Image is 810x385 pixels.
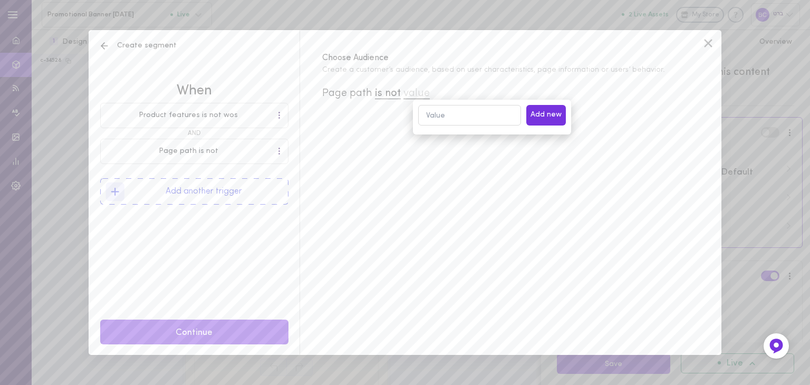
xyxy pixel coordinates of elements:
[350,88,372,99] span: path
[375,88,401,99] span: is not
[322,66,699,75] span: Create a customer’s audience, based on user characteristics, page information or users’ behavior.
[322,52,699,64] span: Choose Audience
[322,88,347,99] span: Page
[403,88,430,99] span: value
[101,112,276,119] div: Product features is not wos
[526,105,566,126] button: Add new
[99,41,177,51] span: Create segment
[100,178,288,205] button: Add another trigger
[101,148,276,155] div: Page path is not
[768,338,784,354] img: Feedback Button
[418,105,521,126] input: Value
[100,320,288,344] button: Continue
[100,82,288,101] span: When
